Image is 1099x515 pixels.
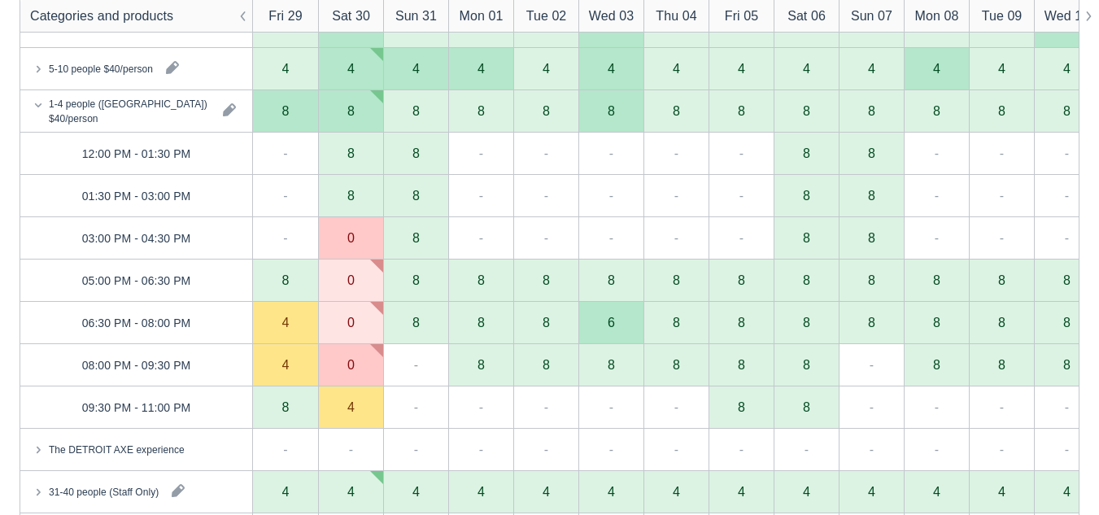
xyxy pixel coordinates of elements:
div: 8 [933,273,940,286]
div: - [1065,185,1069,205]
div: 4 [412,485,420,498]
div: - [544,185,548,205]
div: 8 [738,400,745,413]
div: - [674,397,678,417]
div: 8 [673,316,680,329]
div: - [414,355,418,374]
div: - [935,143,939,163]
div: 8 [318,133,383,175]
div: 4 [478,20,485,33]
div: 4 [412,20,420,33]
div: - [609,143,613,163]
div: Tue 09 [982,7,1023,26]
div: 4 [933,485,940,498]
div: 0 [347,358,355,371]
div: 0 [347,273,355,286]
div: 8 [383,260,448,302]
div: - [935,397,939,417]
div: Sat 30 [332,7,370,26]
div: 08:00 PM - 09:30 PM [82,355,191,374]
div: 4 [1063,485,1071,498]
div: 8 [998,358,1005,371]
div: Sat 06 [787,7,826,26]
div: 8 [774,133,839,175]
div: 8 [933,104,940,117]
div: - [739,439,744,459]
div: 4 [933,20,940,33]
div: 8 [347,104,355,117]
div: 8 [868,316,875,329]
div: 8 [253,260,318,302]
div: - [544,439,548,459]
div: - [479,397,483,417]
div: - [544,397,548,417]
div: 4 [673,485,680,498]
div: - [283,439,287,459]
div: 4 [673,62,680,75]
div: - [870,355,874,374]
div: 8 [543,104,550,117]
div: 4 [738,62,745,75]
div: 05:00 PM - 06:30 PM [82,270,191,290]
div: - [674,439,678,459]
div: Categories and products [30,7,173,26]
div: 8 [839,302,904,344]
div: 4 [803,62,810,75]
div: 06:30 PM - 08:00 PM [82,312,191,332]
div: 4 [282,20,290,33]
div: 4 [282,62,290,75]
div: 09:30 PM - 11:00 PM [82,397,191,417]
div: 0 [347,316,355,329]
div: - [935,439,939,459]
div: 4 [1063,20,1071,33]
div: 8 [412,104,420,117]
div: - [1065,439,1069,459]
div: 8 [412,316,420,329]
div: - [544,228,548,247]
div: 8 [383,133,448,175]
div: 8 [608,104,615,117]
div: 8 [1034,260,1099,302]
div: 4 [282,358,290,371]
div: 8 [803,104,810,117]
div: - [1000,397,1004,417]
div: 8 [969,302,1034,344]
div: 8 [803,400,810,413]
div: 8 [1034,344,1099,386]
div: - [609,397,613,417]
div: 4 [253,344,318,386]
div: 8 [253,386,318,429]
div: 8 [998,104,1005,117]
div: Wed 10 [1044,7,1089,26]
div: 8 [839,217,904,260]
div: - [935,228,939,247]
div: - [349,439,353,459]
div: 8 [868,146,875,159]
div: 8 [513,260,578,302]
div: 8 [839,260,904,302]
div: 4 [803,485,810,498]
div: 4 [608,20,615,33]
div: 8 [383,302,448,344]
div: 8 [738,104,745,117]
div: 8 [643,302,709,344]
div: Thu 04 [656,7,696,26]
div: 8 [318,175,383,217]
div: - [674,143,678,163]
div: - [283,185,287,205]
div: 4 [738,485,745,498]
div: 8 [282,273,290,286]
div: - [283,143,287,163]
div: 8 [478,316,485,329]
div: 8 [933,358,940,371]
div: 8 [578,260,643,302]
div: - [1000,143,1004,163]
div: - [479,228,483,247]
div: 8 [803,231,810,244]
div: 8 [383,175,448,217]
div: 8 [774,260,839,302]
div: 8 [998,316,1005,329]
div: Wed 03 [589,7,634,26]
div: - [935,185,939,205]
div: 8 [998,273,1005,286]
